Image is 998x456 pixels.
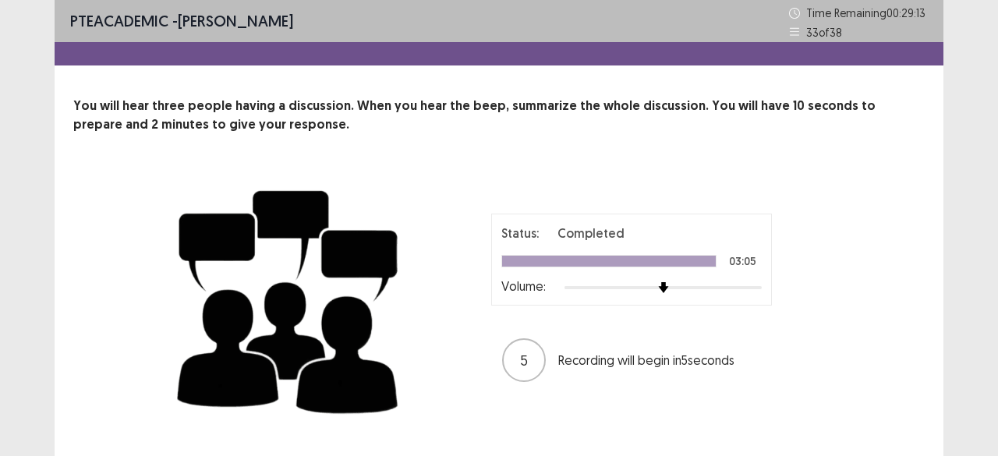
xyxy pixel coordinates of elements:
p: Recording will begin in 5 seconds [558,351,761,369]
p: You will hear three people having a discussion. When you hear the beep, summarize the whole discu... [73,97,925,134]
p: - [PERSON_NAME] [70,9,293,33]
p: Status: [501,224,539,242]
img: group-discussion [172,171,405,426]
p: 5 [520,350,528,371]
p: 03:05 [729,256,756,267]
p: Time Remaining 00 : 29 : 13 [806,5,928,21]
p: Completed [557,224,625,242]
p: Volume: [501,277,546,295]
img: arrow-thumb [658,282,669,293]
p: 33 of 38 [806,24,842,41]
span: PTE academic [70,11,168,30]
